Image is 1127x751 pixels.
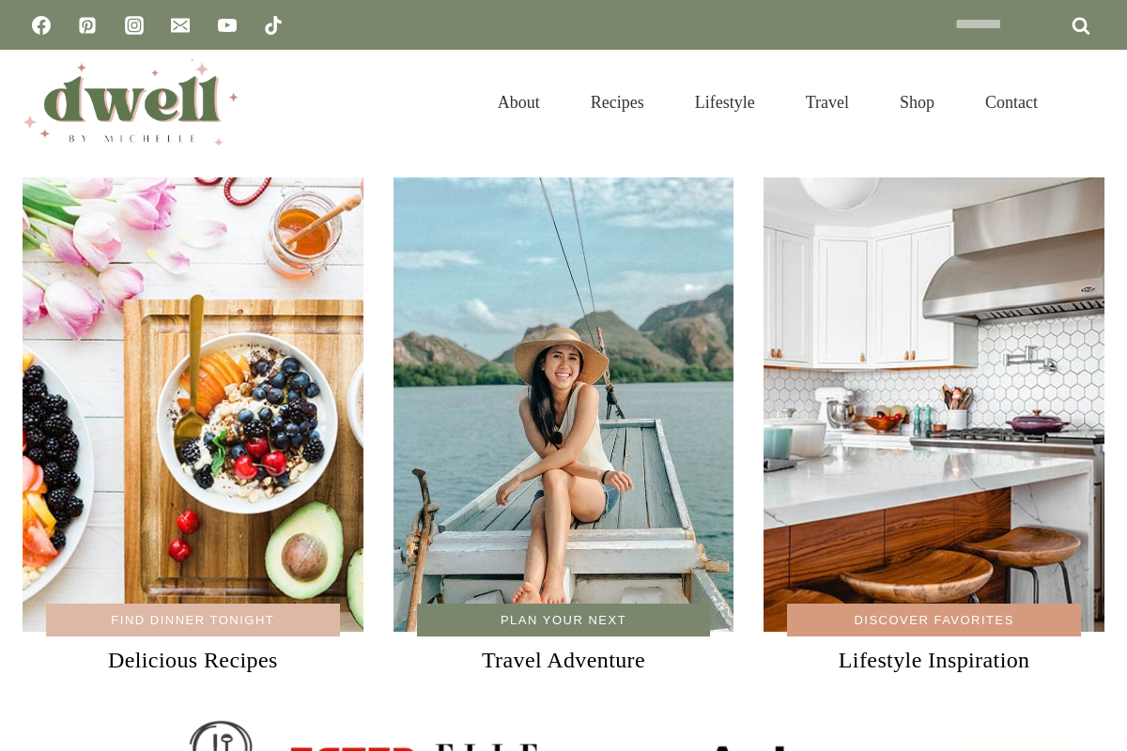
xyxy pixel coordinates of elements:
a: Pinterest [69,7,106,44]
img: DWELL by michelle [23,59,239,146]
nav: Primary Navigation [472,69,1063,135]
a: Contact [960,69,1063,135]
a: Instagram [116,7,153,44]
a: Email [162,7,199,44]
a: Shop [874,69,960,135]
a: Travel [780,69,874,135]
a: YouTube [208,7,246,44]
button: View Search Form [1073,86,1104,118]
a: About [472,69,565,135]
a: Lifestyle [670,69,780,135]
a: TikTok [255,7,292,44]
a: Recipes [565,69,670,135]
a: Facebook [23,7,60,44]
